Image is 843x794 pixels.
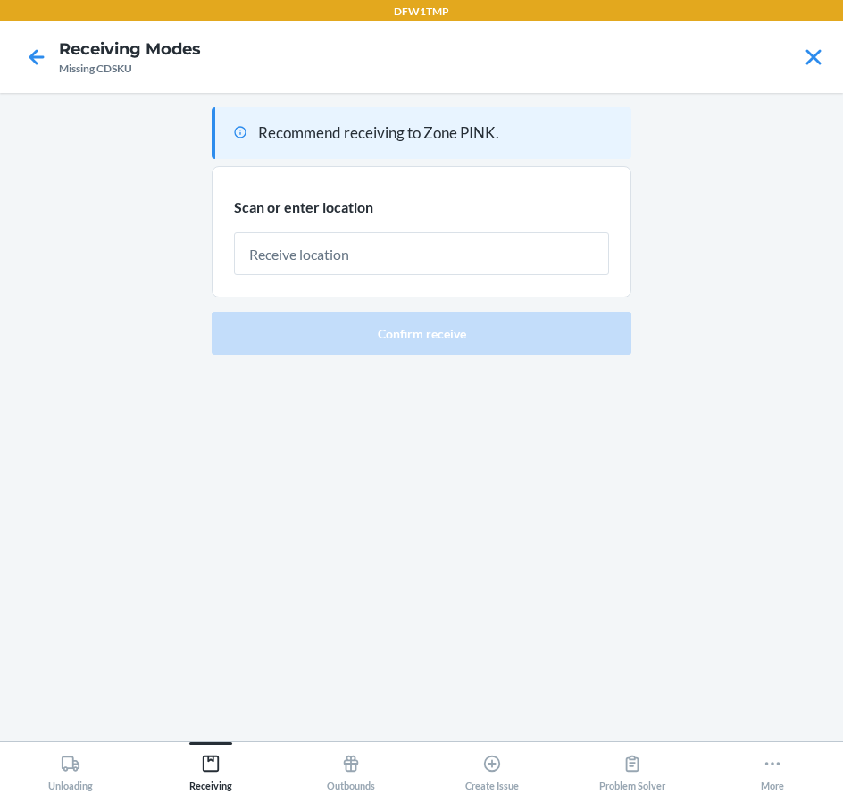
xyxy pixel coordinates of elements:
[234,198,373,215] span: Scan or enter location
[465,747,519,791] div: Create Issue
[562,742,702,791] button: Problem Solver
[59,38,201,61] h4: Receiving Modes
[234,232,609,275] input: Receive location
[599,747,665,791] div: Problem Solver
[327,747,375,791] div: Outbounds
[421,742,562,791] button: Create Issue
[703,742,843,791] button: More
[189,747,232,791] div: Receiving
[281,742,421,791] button: Outbounds
[59,61,201,77] div: Missing CDSKU
[48,747,93,791] div: Unloading
[212,312,631,355] button: Confirm receive
[140,742,280,791] button: Receiving
[258,123,499,142] span: Recommend receiving to Zone PINK.
[761,747,784,791] div: More
[394,4,449,20] p: DFW1TMP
